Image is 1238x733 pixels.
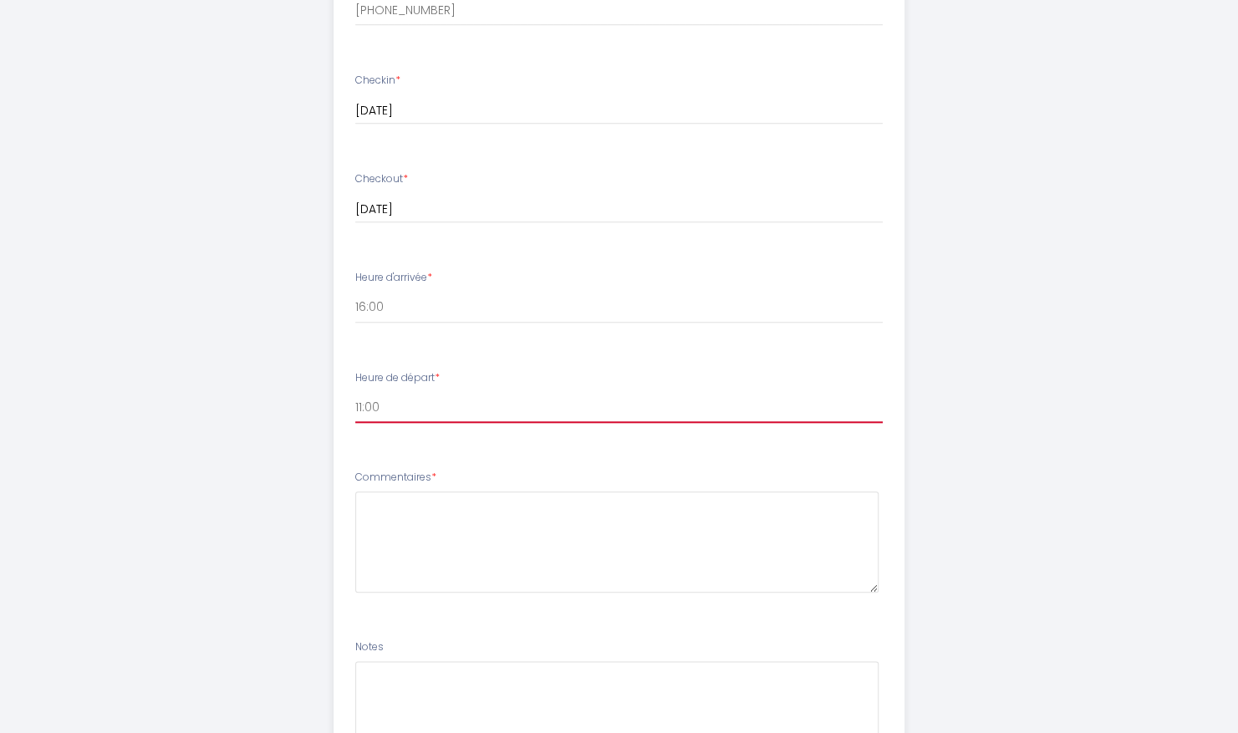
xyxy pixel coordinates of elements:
label: Commentaires [355,470,436,486]
label: Heure de départ [355,370,440,386]
label: Checkout [355,171,408,187]
label: Checkin [355,73,400,89]
label: Notes [355,639,384,655]
label: Heure d'arrivée [355,270,432,286]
